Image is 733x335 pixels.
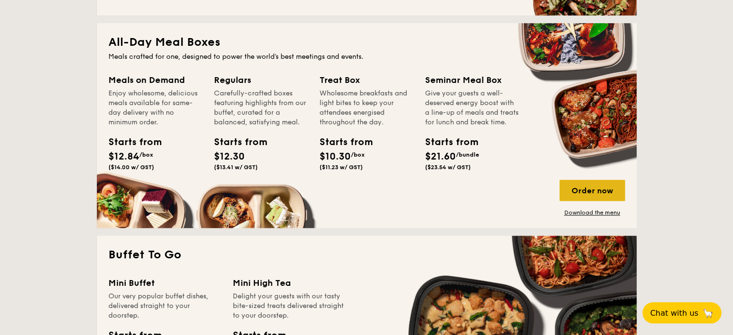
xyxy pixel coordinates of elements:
div: Starts from [320,135,363,149]
span: Chat with us [650,308,698,318]
div: Our very popular buffet dishes, delivered straight to your doorstep. [108,292,221,321]
div: Mini High Tea [233,276,346,290]
div: Treat Box [320,73,413,87]
span: ($14.00 w/ GST) [108,164,154,171]
div: Enjoy wholesome, delicious meals available for same-day delivery with no minimum order. [108,89,202,127]
div: Delight your guests with our tasty bite-sized treats delivered straight to your doorstep. [233,292,346,321]
div: Meals on Demand [108,73,202,87]
div: Carefully-crafted boxes featuring highlights from our buffet, curated for a balanced, satisfying ... [214,89,308,127]
div: Give your guests a well-deserved energy boost with a line-up of meals and treats for lunch and br... [425,89,519,127]
div: Mini Buffet [108,276,221,290]
span: $10.30 [320,151,351,162]
span: $12.84 [108,151,139,162]
span: ($11.23 w/ GST) [320,164,363,171]
div: Starts from [425,135,468,149]
h2: All-Day Meal Boxes [108,35,625,50]
div: Meals crafted for one, designed to power the world's best meetings and events. [108,52,625,62]
span: /bundle [456,151,479,158]
div: Order now [560,180,625,201]
div: Wholesome breakfasts and light bites to keep your attendees energised throughout the day. [320,89,413,127]
span: $21.60 [425,151,456,162]
div: Starts from [214,135,257,149]
span: 🦙 [702,308,714,319]
div: Regulars [214,73,308,87]
h2: Buffet To Go [108,247,625,263]
button: Chat with us🦙 [642,302,721,323]
span: /box [139,151,153,158]
span: /box [351,151,365,158]
span: $12.30 [214,151,245,162]
span: ($23.54 w/ GST) [425,164,471,171]
div: Starts from [108,135,152,149]
span: ($13.41 w/ GST) [214,164,258,171]
a: Download the menu [560,209,625,216]
div: Seminar Meal Box [425,73,519,87]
